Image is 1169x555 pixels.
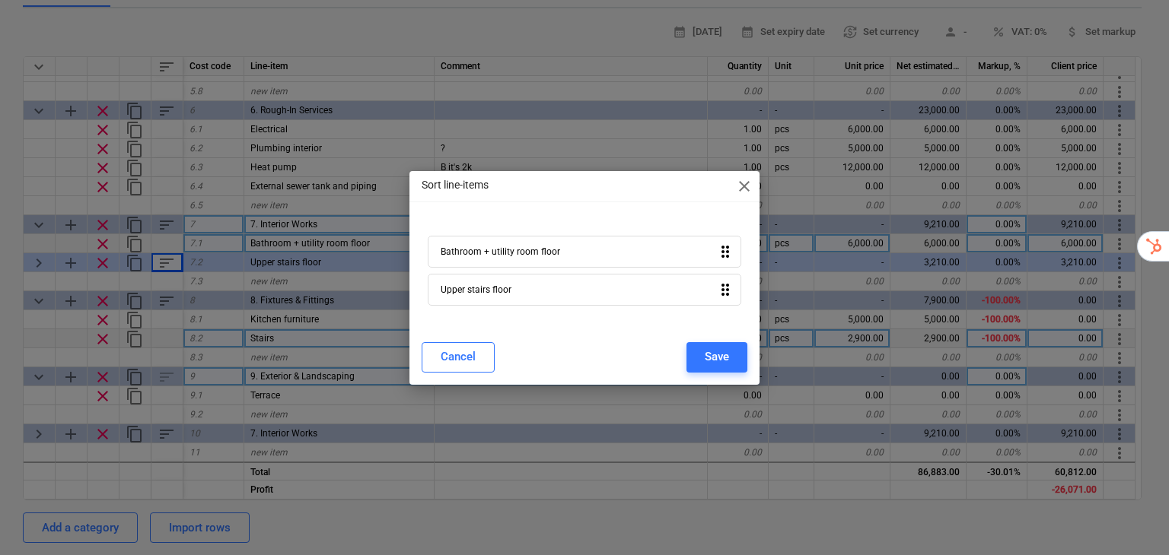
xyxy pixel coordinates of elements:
[422,177,489,193] p: Sort line-items
[716,243,734,261] i: drag_indicator
[428,274,742,306] div: Upper stairs floordrag_indicator
[422,342,495,373] button: Cancel
[428,236,742,268] div: Bathroom + utility room floordrag_indicator
[686,342,747,373] button: Save
[735,177,753,195] span: close
[716,281,734,299] i: drag_indicator
[441,246,560,257] div: Bathroom + utility room floor
[441,284,511,295] div: Upper stairs floor
[441,347,476,366] div: Cancel
[705,347,729,366] div: Save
